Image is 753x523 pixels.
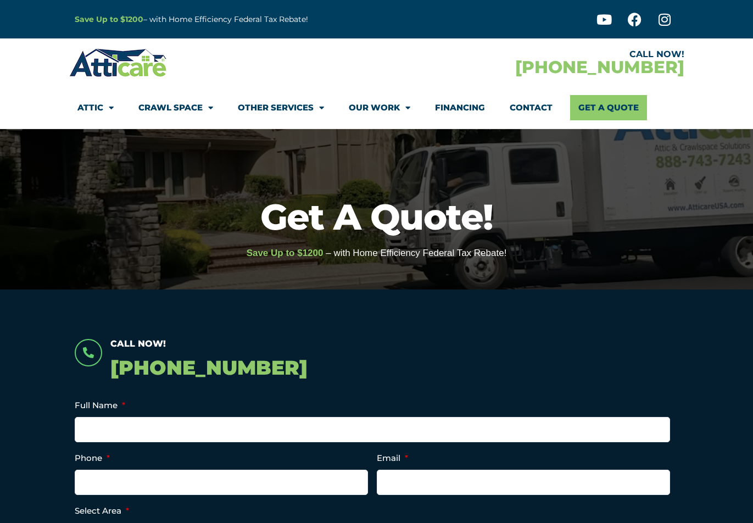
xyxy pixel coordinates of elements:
[377,50,684,59] div: CALL NOW!
[238,95,324,120] a: Other Services
[75,400,125,411] label: Full Name
[75,505,129,516] label: Select Area
[326,248,506,258] span: – with Home Efficiency Federal Tax Rebate!
[247,248,323,258] span: Save Up to $1200
[5,199,748,235] h1: Get A Quote!
[138,95,213,120] a: Crawl Space
[349,95,410,120] a: Our Work
[75,453,110,464] label: Phone
[377,453,408,464] label: Email
[110,338,166,349] span: Call Now!
[570,95,647,120] a: Get A Quote
[75,13,431,26] p: – with Home Efficiency Federal Tax Rebate!
[75,14,143,24] a: Save Up to $1200
[510,95,553,120] a: Contact
[77,95,114,120] a: Attic
[77,95,676,120] nav: Menu
[435,95,485,120] a: Financing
